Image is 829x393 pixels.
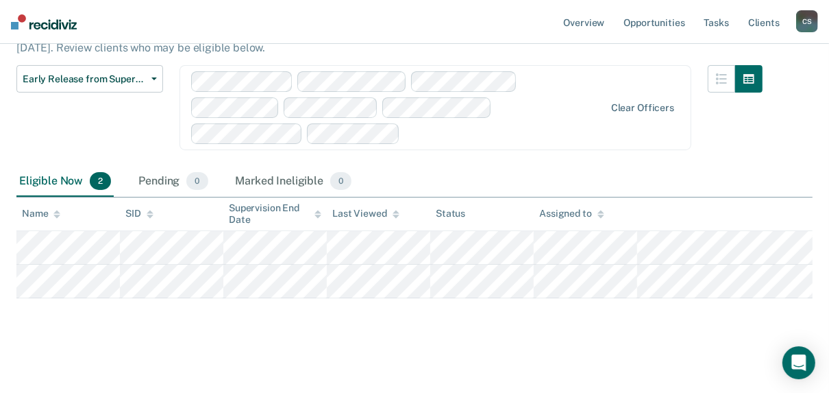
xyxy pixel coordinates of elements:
div: Open Intercom Messenger [782,346,815,379]
div: Status [436,208,465,219]
span: 0 [186,172,208,190]
div: Marked Ineligible0 [233,167,355,197]
div: SID [125,208,153,219]
span: 2 [90,172,111,190]
div: Supervision End Date [229,202,321,226]
div: Last Viewed [332,208,399,219]
div: Pending0 [136,167,210,197]
p: Supervision clients may be eligible for Early Release from Supervision if they meet certain crite... [16,28,755,54]
button: CS [796,10,818,32]
span: Early Release from Supervision [23,73,146,85]
div: Assigned to [539,208,604,219]
span: 0 [330,172,351,190]
button: Early Release from Supervision [16,65,163,93]
div: Eligible Now2 [16,167,114,197]
img: Recidiviz [11,14,77,29]
div: Clear officers [611,102,674,114]
div: C S [796,10,818,32]
div: Name [22,208,60,219]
